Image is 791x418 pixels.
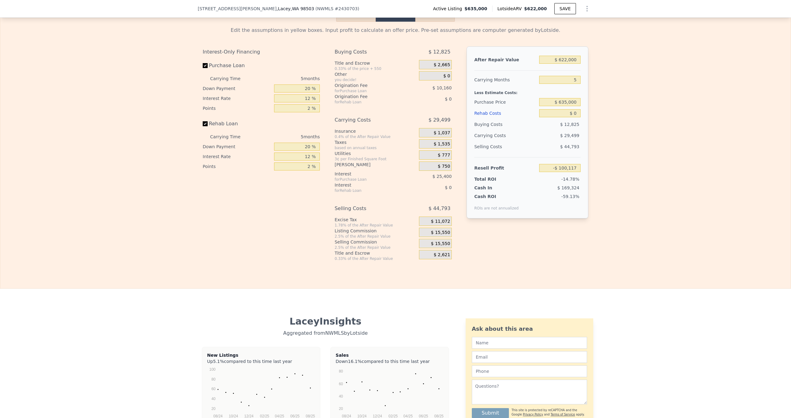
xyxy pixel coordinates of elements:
span: 5.1% [213,359,224,364]
button: SAVE [554,3,576,14]
span: , WA 98503 [291,6,314,11]
span: , Lacey [277,6,314,12]
div: for Rehab Loan [335,100,404,105]
div: 0.33% of the After Repair Value [335,256,417,261]
span: $ 12,825 [560,122,579,127]
div: ( ) [315,6,359,12]
div: 3¢ per Finished Square Foot [335,157,417,162]
div: 0.4% of the After Repair Value [335,134,417,139]
span: $ 0 [445,185,452,190]
span: $635,000 [464,6,487,12]
span: $622,000 [524,6,547,11]
div: Points [203,103,272,113]
div: Edit the assumptions in yellow boxes. Input profit to calculate an offer price. Pre-set assumptio... [203,27,588,34]
div: New Listings [207,352,315,358]
span: $ 1,535 [434,141,450,147]
div: Other [335,71,417,77]
div: for Purchase Loan [335,88,404,93]
span: $ 2,621 [434,252,450,258]
div: 0.33% of the price + 550 [335,66,417,71]
div: for Purchase Loan [335,177,404,182]
label: Rehab Loan [203,118,272,129]
span: $ 10,160 [433,85,452,90]
span: [STREET_ADDRESS][PERSON_NAME] [198,6,277,12]
div: Buying Costs [474,119,537,130]
div: After Repair Value [474,54,537,65]
div: you decide! [335,77,417,82]
div: 2.5% of the After Repair Value [335,245,417,250]
div: Interest [335,182,404,188]
button: Show Options [581,2,593,15]
div: Purchase Price [474,97,537,108]
div: Selling Costs [474,141,537,152]
input: Name [472,337,587,349]
div: Total ROI [474,176,513,182]
div: This site is protected by reCAPTCHA and the Google and apply. [511,408,587,417]
span: $ 12,825 [429,46,450,58]
div: Carrying Time [210,132,250,142]
text: 20 [211,407,216,411]
span: NWMLS [317,6,333,11]
text: 40 [339,394,343,399]
text: 80 [339,369,343,373]
span: $ 29,499 [560,133,579,138]
div: Title and Escrow [335,250,417,256]
div: Buying Costs [335,46,404,58]
div: Lacey Insights [203,316,448,327]
div: Interest Rate [203,93,272,103]
text: 60 [339,382,343,386]
div: Down Payment [203,84,272,93]
div: Listing Commission [335,228,417,234]
div: Interest [335,171,404,177]
div: Carrying Months [474,74,537,85]
span: $ 44,793 [560,144,579,149]
span: $ 777 [438,153,450,158]
span: $ 1,037 [434,130,450,136]
text: 80 [211,377,216,381]
div: Carrying Costs [335,114,404,126]
div: Cash ROI [474,193,519,200]
div: Interest Rate [203,152,272,162]
div: for Rehab Loan [335,188,404,193]
div: Origination Fee [335,82,404,88]
span: $ 169,324 [557,185,579,190]
label: Purchase Loan [203,60,272,71]
div: Points [203,162,272,171]
span: Active Listing [433,6,464,12]
div: Utilities [335,150,417,157]
div: Excise Tax [335,217,417,223]
a: Terms of Service [551,413,575,416]
div: Down Payment [203,142,272,152]
span: Lotside ARV [497,6,524,12]
div: Up compared to this time last year [207,358,315,362]
div: 2.5% of the After Repair Value [335,234,417,239]
div: Carrying Costs [474,130,513,141]
text: 60 [211,387,216,391]
div: Down compared to this time last year [336,358,444,362]
div: Less Estimate Costs: [474,85,581,97]
div: Resell Profit [474,162,537,174]
span: 16.1% [348,359,362,364]
button: Submit [472,408,509,418]
text: 100 [209,367,216,372]
span: $ 750 [438,164,450,169]
span: $ 29,499 [429,114,450,126]
div: 5 months [253,74,320,84]
span: -59.13% [561,194,579,199]
text: 20 [339,407,343,411]
input: Rehab Loan [203,121,208,126]
div: Selling Costs [335,203,404,214]
input: Purchase Loan [203,63,208,68]
div: Selling Commission [335,239,417,245]
span: -14.78% [561,177,579,182]
input: Email [472,351,587,363]
span: $ 15,550 [431,230,450,235]
div: Aggregated from NWMLS by Lotside [203,327,448,337]
div: 5 months [253,132,320,142]
div: Origination Fee [335,93,404,100]
div: 1.78% of the After Repair Value [335,223,417,228]
span: $ 15,550 [431,241,450,247]
text: 40 [211,397,216,401]
span: $ 44,793 [429,203,450,214]
div: Sales [336,352,444,358]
